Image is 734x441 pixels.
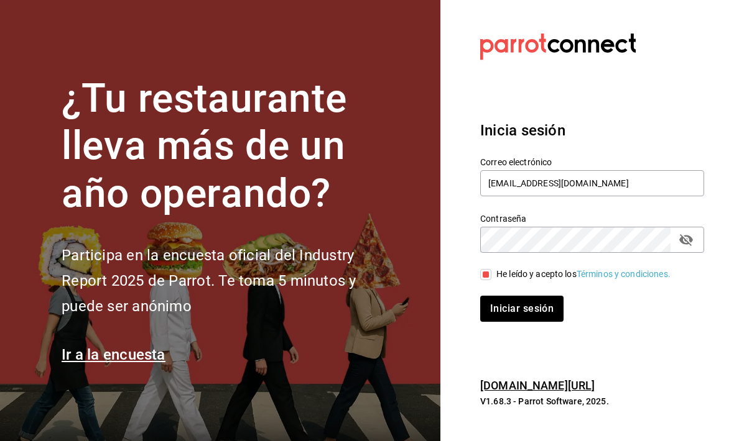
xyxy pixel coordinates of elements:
h1: ¿Tu restaurante lleva más de un año operando? [62,75,397,218]
div: He leído y acepto los [496,268,671,281]
button: Iniciar sesión [480,296,564,322]
h2: Participa en la encuesta oficial del Industry Report 2025 de Parrot. Te toma 5 minutos y puede se... [62,243,397,319]
a: Ir a la encuesta [62,346,165,363]
a: Términos y condiciones. [577,269,671,279]
a: [DOMAIN_NAME][URL] [480,379,595,392]
h3: Inicia sesión [480,119,704,142]
label: Correo electrónico [480,157,704,166]
p: V1.68.3 - Parrot Software, 2025. [480,395,704,407]
button: passwordField [676,229,697,250]
label: Contraseña [480,214,704,222]
input: Ingresa tu correo electrónico [480,170,704,196]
